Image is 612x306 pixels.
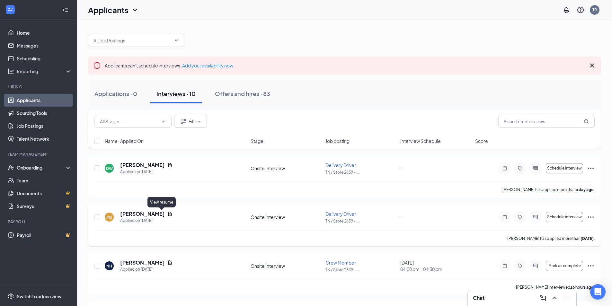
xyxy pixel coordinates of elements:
[17,164,66,171] div: Onboarding
[325,138,350,144] span: Job posting
[62,7,68,13] svg: Collapse
[538,293,548,303] button: ComposeMessage
[570,285,594,290] b: 16 hours ago
[501,214,509,220] svg: Note
[174,38,179,43] svg: ChevronDown
[17,39,72,52] a: Messages
[93,62,101,69] svg: Error
[147,197,176,207] div: View resume
[17,200,72,213] a: SurveysCrown
[105,63,233,68] span: Applicants can't schedule interviews.
[17,107,72,119] a: Sourcing Tools
[516,166,524,171] svg: Tag
[106,166,113,171] div: DW
[547,166,582,170] span: Schedule interview
[325,267,396,273] p: TN / Store 2639 - ...
[120,217,173,224] div: Applied on [DATE]
[546,163,583,173] button: Schedule interview
[516,263,524,268] svg: Tag
[17,293,62,300] div: Switch to admin view
[106,263,112,269] div: NH
[7,6,13,13] svg: WorkstreamLogo
[17,94,72,107] a: Applicants
[548,264,581,268] span: Mark as complete
[516,284,595,290] p: [PERSON_NAME] interviewed .
[532,166,539,171] svg: ActiveChat
[325,211,356,217] span: Delivery Driver
[17,52,72,65] a: Scheduling
[400,259,471,272] div: [DATE]
[8,293,14,300] svg: Settings
[120,259,165,266] h5: [PERSON_NAME]
[93,37,171,44] input: All Job Postings
[587,213,595,221] svg: Ellipses
[120,266,173,273] div: Applied on [DATE]
[8,152,70,157] div: Team Management
[561,293,571,303] button: Minimize
[100,118,158,125] input: All Stages
[8,84,70,90] div: Hiring
[180,118,187,125] svg: Filter
[106,214,112,220] div: MS
[251,263,322,269] div: Onsite Interview
[590,284,606,300] div: Open Intercom Messenger
[549,293,560,303] button: ChevronUp
[547,215,582,219] span: Schedule interview
[563,6,570,14] svg: Notifications
[498,115,595,128] input: Search in interviews
[532,214,539,220] svg: ActiveChat
[502,187,595,192] p: [PERSON_NAME] has applied more than .
[473,294,484,302] h3: Chat
[161,119,166,124] svg: ChevronDown
[400,138,441,144] span: Interview Schedule
[325,170,396,175] p: TN / Store 2639 - ...
[156,90,196,98] div: Interviews · 10
[17,174,72,187] a: Team
[577,6,584,14] svg: QuestionInfo
[501,166,509,171] svg: Note
[17,26,72,39] a: Home
[551,294,558,302] svg: ChevronUp
[507,236,595,241] p: [PERSON_NAME] has applied more than .
[120,210,165,217] h5: [PERSON_NAME]
[8,164,14,171] svg: UserCheck
[251,165,322,171] div: Onsite Interview
[215,90,270,98] div: Offers and hires · 83
[167,260,173,265] svg: Document
[174,115,207,128] button: Filter Filters
[17,187,72,200] a: DocumentsCrown
[182,63,233,68] a: Add your availability now
[588,62,596,69] svg: Cross
[167,211,173,216] svg: Document
[8,219,70,224] div: Payroll
[516,214,524,220] svg: Tag
[251,214,322,220] div: Onsite Interview
[539,294,547,302] svg: ComposeMessage
[120,169,173,175] div: Applied on [DATE]
[576,187,594,192] b: a day ago
[88,4,129,15] h1: Applicants
[105,138,144,144] span: Name · Applied On
[587,164,595,172] svg: Ellipses
[581,236,594,241] b: [DATE]
[17,229,72,241] a: PayrollCrown
[400,165,403,171] span: -
[475,138,488,144] span: Score
[584,119,589,124] svg: MagnifyingGlass
[17,68,72,74] div: Reporting
[251,138,263,144] span: Stage
[532,263,539,268] svg: ActiveChat
[501,263,509,268] svg: Note
[8,68,14,74] svg: Analysis
[325,218,396,224] p: TN / Store 2639 - ...
[587,262,595,270] svg: Ellipses
[400,266,471,272] span: 04:00 pm - 04:30 pm
[546,261,583,271] button: Mark as complete
[167,162,173,168] svg: Document
[562,294,570,302] svg: Minimize
[546,212,583,222] button: Schedule interview
[325,162,356,168] span: Delivery Driver
[17,132,72,145] a: Talent Network
[17,119,72,132] a: Job Postings
[94,90,137,98] div: Applications · 0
